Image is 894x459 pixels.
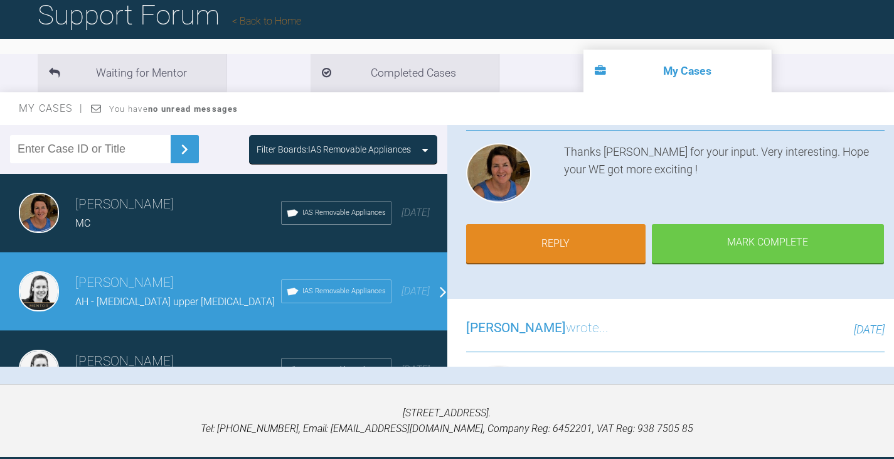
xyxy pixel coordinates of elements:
[466,224,646,263] a: Reply
[10,135,171,163] input: Enter Case ID or Title
[466,143,531,203] img: Margaret De Verteuil
[109,104,238,114] span: You have
[75,194,281,215] h3: [PERSON_NAME]
[466,320,566,335] span: [PERSON_NAME]
[311,54,499,92] li: Completed Cases
[174,139,194,159] img: chevronRight.28bd32b0.svg
[583,50,772,92] li: My Cases
[257,143,411,156] div: Filter Boards: IAS Removable Appliances
[402,207,430,219] span: [DATE]
[19,350,59,390] img: Kelly Toft
[75,217,90,229] span: MC
[302,364,386,375] span: IAS Removable Appliances
[854,323,885,336] span: [DATE]
[466,318,609,339] h3: wrote...
[302,286,386,297] span: IAS Removable Appliances
[232,15,301,27] a: Back to Home
[652,224,884,263] div: Mark Complete
[75,351,281,372] h3: [PERSON_NAME]
[75,273,281,294] h3: [PERSON_NAME]
[19,271,59,311] img: Kelly Toft
[19,102,83,114] span: My Cases
[20,405,874,437] p: [STREET_ADDRESS]. Tel: [PHONE_NUMBER], Email: [EMAIL_ADDRESS][DOMAIN_NAME], Company Reg: 6452201,...
[302,207,386,219] span: IAS Removable Appliances
[564,143,885,208] div: Thanks [PERSON_NAME] for your input. Very interesting. Hope your WE got more exciting !
[75,296,275,308] span: AH - [MEDICAL_DATA] upper [MEDICAL_DATA]
[402,364,430,375] span: [DATE]
[19,193,59,233] img: Margaret De Verteuil
[38,54,226,92] li: Waiting for Mentor
[402,285,430,297] span: [DATE]
[148,104,238,114] strong: no unread messages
